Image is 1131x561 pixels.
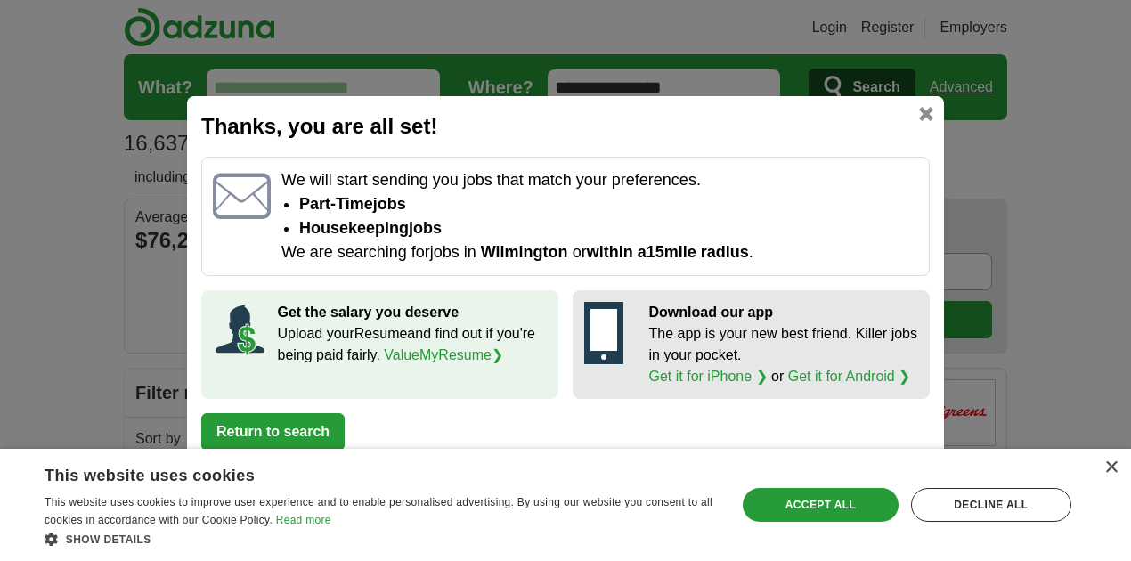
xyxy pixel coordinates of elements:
[276,514,331,526] a: Read more, opens a new window
[1104,461,1118,475] div: Close
[281,168,918,192] p: We will start sending you jobs that match your preferences.
[45,530,716,548] div: Show details
[587,243,749,261] span: within a 15 mile radius
[649,369,768,384] a: Get it for iPhone ❯
[743,488,899,522] div: Accept all
[299,192,918,216] li: Part-time jobs
[649,323,919,387] p: The app is your new best friend. Killer jobs in your pocket. or
[201,413,345,451] button: Return to search
[201,110,930,142] h2: Thanks, you are all set!
[649,302,919,323] p: Download our app
[481,243,568,261] span: Wilmington
[911,488,1071,522] div: Decline all
[788,369,911,384] a: Get it for Android ❯
[281,240,918,264] p: We are searching for jobs in or .
[278,302,548,323] p: Get the salary you deserve
[278,323,548,366] p: Upload your Resume and find out if you're being paid fairly.
[384,347,503,362] a: ValueMyResume❯
[45,496,712,526] span: This website uses cookies to improve user experience and to enable personalised advertising. By u...
[66,533,151,546] span: Show details
[45,459,671,486] div: This website uses cookies
[299,216,918,240] li: Housekeeping jobs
